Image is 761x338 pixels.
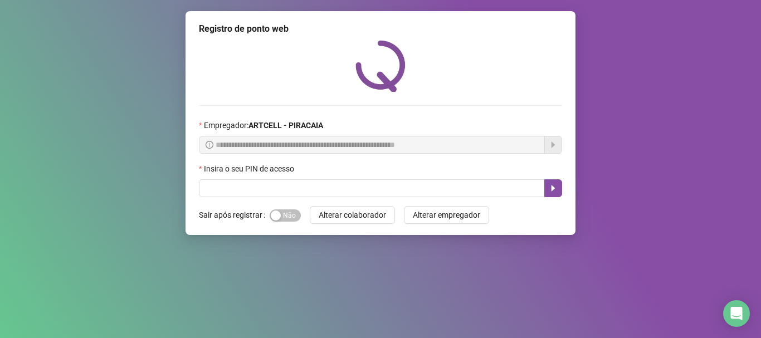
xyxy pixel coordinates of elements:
[199,163,301,175] label: Insira o seu PIN de acesso
[549,184,558,193] span: caret-right
[355,40,406,92] img: QRPoint
[310,206,395,224] button: Alterar colaborador
[319,209,386,221] span: Alterar colaborador
[204,119,323,131] span: Empregador :
[199,206,270,224] label: Sair após registrar
[248,121,323,130] strong: ARTCELL - PIRACAIA
[723,300,750,327] div: Open Intercom Messenger
[404,206,489,224] button: Alterar empregador
[413,209,480,221] span: Alterar empregador
[206,141,213,149] span: info-circle
[199,22,562,36] div: Registro de ponto web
